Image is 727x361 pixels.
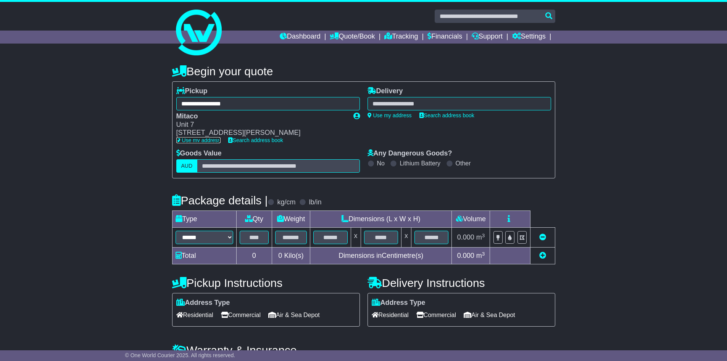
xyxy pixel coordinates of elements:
label: AUD [176,159,198,173]
td: x [351,228,361,248]
h4: Package details | [172,194,268,207]
td: Dimensions (L x W x H) [310,211,452,228]
td: Volume [452,211,490,228]
a: Tracking [384,31,418,44]
label: Other [456,160,471,167]
span: © One World Courier 2025. All rights reserved. [125,352,235,358]
td: Weight [272,211,310,228]
span: Commercial [416,309,456,321]
a: Use my address [368,112,412,118]
span: 0.000 [457,252,474,259]
div: Mitaco [176,112,346,121]
a: Use my address [176,137,221,143]
h4: Begin your quote [172,65,555,78]
label: Address Type [176,299,230,307]
h4: Warranty & Insurance [172,344,555,356]
a: Support [472,31,503,44]
span: 0.000 [457,233,474,241]
td: x [401,228,411,248]
label: Lithium Battery [400,160,440,167]
label: Pickup [176,87,208,96]
sup: 3 [482,233,485,238]
a: Search address book [419,112,474,118]
span: m [476,233,485,241]
td: Kilo(s) [272,248,310,264]
span: Commercial [221,309,261,321]
label: Delivery [368,87,403,96]
div: [STREET_ADDRESS][PERSON_NAME] [176,129,346,137]
div: Unit 7 [176,121,346,129]
label: No [377,160,385,167]
span: Air & Sea Depot [268,309,320,321]
a: Remove this item [539,233,546,241]
a: Financials [427,31,462,44]
a: Add new item [539,252,546,259]
td: Dimensions in Centimetre(s) [310,248,452,264]
a: Search address book [228,137,283,143]
span: m [476,252,485,259]
span: 0 [278,252,282,259]
h4: Delivery Instructions [368,277,555,289]
label: lb/in [309,198,321,207]
td: Qty [236,211,272,228]
td: 0 [236,248,272,264]
a: Settings [512,31,546,44]
span: Residential [372,309,409,321]
span: Air & Sea Depot [464,309,515,321]
label: Goods Value [176,149,222,158]
label: Address Type [372,299,426,307]
td: Total [172,248,236,264]
td: Type [172,211,236,228]
a: Quote/Book [330,31,375,44]
sup: 3 [482,251,485,257]
label: Any Dangerous Goods? [368,149,452,158]
label: kg/cm [277,198,295,207]
span: Residential [176,309,213,321]
h4: Pickup Instructions [172,277,360,289]
a: Dashboard [280,31,321,44]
